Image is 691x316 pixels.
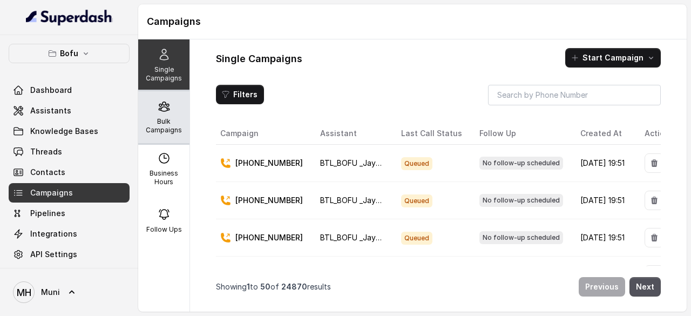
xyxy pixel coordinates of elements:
[216,50,302,68] h1: Single Campaigns
[247,282,250,291] span: 1
[401,232,432,245] span: Queued
[143,169,185,186] p: Business Hours
[579,277,625,297] button: Previous
[30,105,71,116] span: Assistants
[572,219,636,257] td: [DATE] 19:51
[147,13,678,30] h1: Campaigns
[9,44,130,63] button: Bofu
[488,85,661,105] input: Search by Phone Number
[479,194,563,207] span: No follow-up scheduled
[235,232,303,243] p: [PHONE_NUMBER]
[479,157,563,170] span: No follow-up scheduled
[9,277,130,307] a: Muni
[30,187,73,198] span: Campaigns
[9,163,130,182] a: Contacts
[572,123,636,145] th: Created At
[235,195,303,206] p: [PHONE_NUMBER]
[9,183,130,203] a: Campaigns
[41,287,60,298] span: Muni
[629,277,661,297] button: Next
[311,123,392,145] th: Assistant
[143,65,185,83] p: Single Campaigns
[572,182,636,219] td: [DATE] 19:51
[30,126,98,137] span: Knowledge Bases
[17,287,31,298] text: MH
[30,249,77,260] span: API Settings
[143,117,185,135] p: Bulk Campaigns
[479,231,563,244] span: No follow-up scheduled
[260,282,270,291] span: 50
[9,204,130,223] a: Pipelines
[30,167,65,178] span: Contacts
[30,146,62,157] span: Threads
[9,245,130,264] a: API Settings
[9,80,130,100] a: Dashboard
[636,123,674,145] th: Action
[26,9,113,26] img: light.svg
[9,101,130,120] a: Assistants
[9,265,130,285] a: Voices Library
[9,122,130,141] a: Knowledge Bases
[401,157,432,170] span: Queued
[216,271,661,303] nav: Pagination
[320,196,396,205] span: BTL_BOFU _Jaynagar
[392,123,471,145] th: Last Call Status
[146,225,182,234] p: Follow Ups
[320,233,396,242] span: BTL_BOFU _Jaynagar
[235,158,303,169] p: [PHONE_NUMBER]
[216,123,311,145] th: Campaign
[320,158,396,167] span: BTL_BOFU _Jaynagar
[572,145,636,182] td: [DATE] 19:51
[572,257,636,294] td: [DATE] 19:51
[30,208,65,219] span: Pipelines
[281,282,307,291] span: 24870
[30,85,72,96] span: Dashboard
[9,224,130,244] a: Integrations
[9,142,130,162] a: Threads
[401,194,432,207] span: Queued
[471,123,572,145] th: Follow Up
[565,48,661,68] button: Start Campaign
[30,228,77,239] span: Integrations
[216,281,331,292] p: Showing to of results
[60,47,78,60] p: Bofu
[216,85,264,104] button: Filters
